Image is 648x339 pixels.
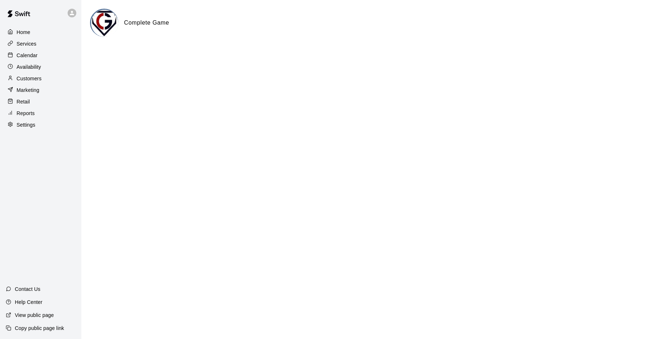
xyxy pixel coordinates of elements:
[91,10,118,37] img: Complete Game logo
[17,40,37,47] p: Services
[17,121,35,128] p: Settings
[15,312,54,319] p: View public page
[6,108,76,119] a: Reports
[17,75,42,82] p: Customers
[15,285,40,293] p: Contact Us
[6,27,76,38] a: Home
[124,18,169,27] h6: Complete Game
[15,298,42,306] p: Help Center
[6,38,76,49] a: Services
[6,50,76,61] a: Calendar
[6,62,76,72] a: Availability
[15,325,64,332] p: Copy public page link
[6,119,76,130] a: Settings
[17,29,30,36] p: Home
[17,52,38,59] p: Calendar
[17,86,39,94] p: Marketing
[17,98,30,105] p: Retail
[17,63,41,71] p: Availability
[17,110,35,117] p: Reports
[6,73,76,84] a: Customers
[6,96,76,107] a: Retail
[6,85,76,96] a: Marketing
